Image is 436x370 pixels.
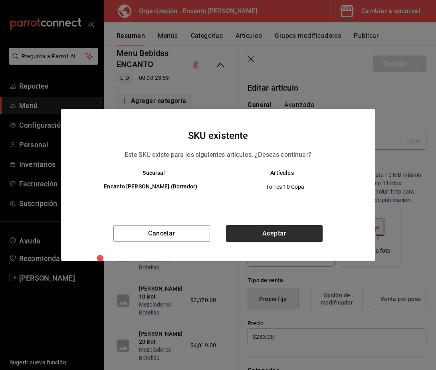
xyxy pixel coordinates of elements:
button: Aceptar [226,225,323,242]
th: Artículos [218,170,359,176]
button: Cancelar [113,225,210,242]
span: Torres 10 Copa [225,183,346,191]
p: Este SKU existe para los siguientes articulos. ¿Deseas continuar? [125,150,311,160]
h6: Encanto [PERSON_NAME] (Borrador) [90,182,212,191]
th: Sucursal [77,170,218,176]
h4: SKU existente [188,128,248,143]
